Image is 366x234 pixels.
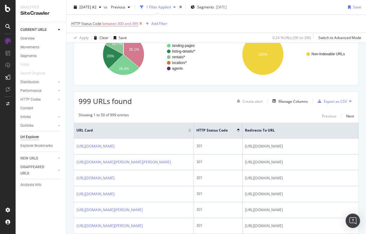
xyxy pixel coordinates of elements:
div: CURRENT URLS [20,27,46,33]
div: Explorer Bookmarks [20,143,53,149]
div: Inlinks [20,114,31,120]
div: 0.24 % URLs ( 5K on 2M ) [272,35,311,40]
span: URL Card [76,128,187,133]
div: Manage Columns [278,99,308,104]
text: 20% [107,54,114,58]
div: 301 [196,159,240,165]
a: Content [20,105,62,111]
text: 36.1% [129,47,139,52]
a: [URL][DOMAIN_NAME] [76,191,115,197]
span: [URL][DOMAIN_NAME] [245,175,283,181]
button: [DATE] #2 [71,2,104,12]
text: agents [172,66,183,71]
span: vs [104,5,109,10]
div: 301 [196,143,240,149]
a: NEW URLS [20,155,56,162]
a: CURRENT URLS [20,27,56,33]
span: Previous [109,5,125,10]
button: Previous [109,2,132,12]
span: 999 URLs found [79,96,132,106]
div: Clear [100,35,109,40]
div: Previous [322,114,336,119]
a: [URL][DOMAIN_NAME][PERSON_NAME] [76,223,143,229]
button: Clear [91,33,109,43]
a: Distribution [20,79,56,85]
div: Switch to Advanced Mode [318,35,361,40]
span: [URL][DOMAIN_NAME] [245,223,283,229]
div: Content [20,105,33,111]
span: Redirects to URL [245,128,347,133]
span: 2025 Aug. 22nd #2 [79,5,97,10]
a: [URL][DOMAIN_NAME] [76,175,115,181]
button: Create alert [234,96,263,106]
span: HTTP Status Code [71,21,101,26]
button: Save [346,2,361,12]
a: Analysis Info [20,182,62,188]
span: between [102,21,117,26]
text: 16.7% [112,42,122,46]
div: Export as CSV [324,99,347,104]
div: Save [353,5,361,10]
div: Showing 1 to 50 of 999 entries [79,112,129,120]
div: SiteCrawler [20,10,61,17]
div: Visits [20,62,29,68]
text: location/* [172,61,187,65]
div: Apply [79,35,89,40]
text: listing-details/* [172,49,195,53]
a: [URL][DOMAIN_NAME][PERSON_NAME][PERSON_NAME] [76,159,171,165]
a: Inlinks [20,114,56,120]
svg: A chart. [218,28,354,81]
div: HTTP Codes [20,96,41,103]
a: Performance [20,88,56,94]
button: Manage Columns [270,98,308,105]
button: 1 Filter Applied [138,2,178,12]
a: Url Explorer [20,134,62,140]
div: Url Explorer [20,134,39,140]
div: Overview [20,35,35,42]
a: Visits [20,62,35,68]
div: Movements [20,44,39,50]
div: Add Filter [151,21,167,26]
button: Switch to Advanced Mode [316,33,361,43]
div: Open Intercom Messenger [346,214,360,228]
button: Export as CSV [315,96,347,106]
span: 300 and 399 [118,20,138,28]
a: Movements [20,44,62,50]
span: HTTP Status Code [196,128,228,133]
div: NEW URLS [20,155,38,162]
button: Add Filter [143,20,167,27]
span: [URL][DOMAIN_NAME] [245,191,283,197]
div: 301 [196,223,240,228]
div: Analytics [20,5,61,10]
a: Overview [20,35,62,42]
div: times [178,4,183,10]
div: 301 [196,191,240,196]
div: 301 [196,175,240,181]
button: Previous [322,112,336,120]
a: Explorer Bookmarks [20,143,62,149]
button: Next [346,112,354,120]
div: Create alert [243,99,263,104]
a: [URL][DOMAIN_NAME] [76,143,115,149]
div: 1 Filter Applied [146,5,171,10]
a: Search Engines [20,70,51,77]
div: Segments [20,53,37,59]
span: [URL][DOMAIN_NAME] [245,159,283,165]
text: Non-Indexable URLs [311,52,345,56]
div: Analysis Info [20,182,41,188]
div: Save [119,35,127,40]
div: Search Engines [20,70,45,77]
div: [DATE] [216,5,227,10]
div: Next [346,114,354,119]
svg: A chart. [79,28,215,81]
div: Performance [20,88,41,94]
div: Outlinks [20,123,34,129]
button: Save [111,33,127,43]
span: Segments [197,5,214,10]
text: 26.6% [119,67,129,71]
a: Outlinks [20,123,56,129]
button: Segments[DATE] [188,2,229,12]
a: HTTP Codes [20,96,56,103]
